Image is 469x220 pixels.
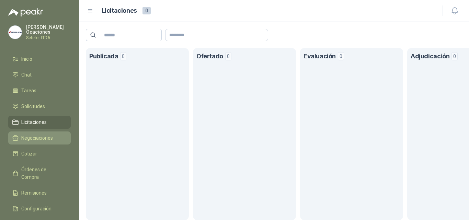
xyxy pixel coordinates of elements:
a: Tareas [8,84,71,97]
p: [PERSON_NAME] Ocaciones [26,25,71,34]
span: 0 [120,52,126,60]
h1: Publicada [89,51,118,61]
h1: Licitaciones [102,6,137,16]
img: Logo peakr [8,8,43,16]
span: Tareas [21,87,36,94]
img: Company Logo [9,26,22,39]
h1: Ofertado [196,51,223,61]
a: Cotizar [8,147,71,160]
span: Configuración [21,205,52,212]
a: Configuración [8,202,71,215]
span: Licitaciones [21,118,47,126]
a: Chat [8,68,71,81]
span: Inicio [21,55,32,63]
h1: Evaluación [304,51,336,61]
span: 0 [225,52,231,60]
a: Inicio [8,53,71,66]
h1: Adjudicación [411,51,449,61]
span: Cotizar [21,150,37,158]
span: Negociaciones [21,134,53,142]
span: 0 [451,52,458,60]
span: Órdenes de Compra [21,166,64,181]
a: Negociaciones [8,131,71,144]
span: Solicitudes [21,103,45,110]
p: Setefer LTDA [26,36,71,40]
a: Solicitudes [8,100,71,113]
span: 0 [142,7,151,14]
span: 0 [338,52,344,60]
a: Remisiones [8,186,71,199]
a: Licitaciones [8,116,71,129]
span: Remisiones [21,189,47,197]
a: Órdenes de Compra [8,163,71,184]
span: Chat [21,71,32,79]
